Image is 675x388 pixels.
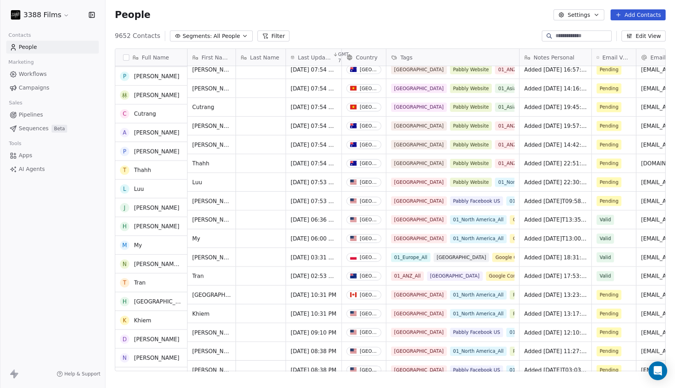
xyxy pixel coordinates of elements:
span: H [120,222,129,231]
span: [DATE] 07:53 AM [291,197,337,205]
span: AI Agents [19,165,45,173]
span: Added [DATE]T13:35:51+0000 via Pabbly Connect, Location Country: [GEOGRAPHIC_DATA], Facebook Lead... [524,216,587,224]
span: 9652 Contacts [115,31,160,41]
span: My [134,241,142,249]
div: Last Updated DateGMT-7 [286,49,341,66]
span: [DATE] 06:36 AM [291,216,337,224]
div: Country [342,49,386,66]
span: Full Name [142,54,169,61]
span: Workflows [19,70,47,78]
span: Beta [52,125,67,133]
span: 林 [120,90,129,100]
span: Added [DATE]T13:00:28+0000 via Pabbly Connect, Location Country: [GEOGRAPHIC_DATA], Facebook Lead... [524,235,587,242]
span: Khiem [192,310,209,318]
span: [PERSON_NAME] [PERSON_NAME] [192,253,231,261]
span: [DATE] 08:38 PM [291,366,336,374]
span: Added [DATE]T09:58:29+0000 via Pabbly Connect, Location Country: [GEOGRAPHIC_DATA], Facebook Lead... [524,197,587,205]
span: [PERSON_NAME] [192,347,231,355]
a: Apps [6,149,99,162]
span: [DATE] 07:54 AM [291,122,337,130]
span: [PERSON_NAME] [192,216,231,224]
div: Notes Personal [520,49,591,66]
button: Settings [554,9,604,20]
span: Added [DATE] 12:10:03 via Pabbly Connect, Location Country: [GEOGRAPHIC_DATA], 3388 Films Subscri... [524,329,587,336]
span: [PERSON_NAME] [134,72,179,80]
span: T [120,278,129,287]
span: Added [DATE] 13:17:58 via Pabbly Connect, Location Country: [GEOGRAPHIC_DATA], 3388 Films Subscri... [524,310,587,318]
button: Edit View [621,31,666,41]
span: First Name [202,54,231,61]
span: Help & Support [64,371,100,377]
button: 3388 Films [9,8,71,22]
span: [PERSON_NAME] [192,141,231,149]
span: Added [DATE] 13:23:59 via Pabbly Connect, Location Country: [GEOGRAPHIC_DATA], 3388 Films Subscri... [524,291,587,299]
span: P [120,72,129,81]
span: [DATE] 07:54 AM [291,141,337,149]
span: T [120,165,129,175]
span: Khiem [134,316,151,324]
span: N [120,353,129,363]
span: [PERSON_NAME] [192,329,231,336]
div: grid [115,66,187,372]
span: [PERSON_NAME] [134,335,179,343]
a: Pipelines [6,108,99,121]
span: Campaigns [19,84,49,92]
a: SequencesBeta [6,122,99,135]
span: [DATE] 07:54 AM [291,160,337,167]
span: [PERSON_NAME] [134,223,179,230]
a: AI Agents [6,163,99,176]
span: Last Updated Date [298,54,331,61]
span: People [19,43,37,51]
span: [DATE] 07:54 AM [291,66,337,74]
span: A [120,128,129,137]
span: Tran [134,279,146,287]
a: Workflows [6,68,99,81]
span: Luu [134,185,144,193]
span: 3388 Films [23,10,61,20]
span: Added [DATE]T03:03:00+0000 via Pabbly Connect, Location Country: [GEOGRAPHIC_DATA], Facebook Lead... [524,366,587,374]
span: GMT-7 [338,51,351,64]
span: C [120,109,129,119]
img: 3388Films_Logo_White.jpg [11,10,20,20]
span: Thahh [192,160,209,167]
span: People [115,9,150,21]
span: [DATE] 07:53 AM [291,178,337,186]
span: [PERSON_NAME] [192,366,231,374]
a: People [6,41,99,54]
button: Add Contacts [611,9,666,20]
span: P [120,147,129,156]
span: Luu [192,178,202,186]
span: [PERSON_NAME] [134,354,179,362]
span: Added [DATE] 17:53:05 via Pabbly Connect, Location Country: [GEOGRAPHIC_DATA], 3388 Films Subscri... [524,272,587,280]
span: All People [213,32,240,40]
span: J [120,203,129,212]
span: [GEOGRAPHIC_DATA][PERSON_NAME] [192,291,231,299]
span: [PERSON_NAME] [134,147,179,155]
span: Marketing [5,56,37,68]
span: Last Name [250,54,279,61]
a: Campaigns [6,81,99,94]
span: Email Verification Status [602,54,631,61]
span: Added [DATE] 22:51:28 via Pabbly Connect, Location Country: [GEOGRAPHIC_DATA], 3388 Films Subscri... [524,160,587,167]
span: Notes Personal [534,54,574,61]
div: First Name [187,49,236,66]
div: Last Name [236,49,286,66]
span: [DATE] 10:31 PM [291,310,336,318]
span: [DATE] 07:54 AM [291,84,337,92]
span: [PERSON_NAME] [192,84,231,92]
span: Sales [5,97,26,109]
span: Added [DATE] 22:30:32 via Pabbly Connect, Location Country: [GEOGRAPHIC_DATA], 3388 Films Subscri... [524,178,587,186]
a: Help & Support [57,371,100,377]
span: Added [DATE] 16:57:33 via Pabbly Connect, Location Country: [GEOGRAPHIC_DATA], 3388 Films Subscri... [524,66,587,74]
span: [PERSON_NAME] [192,66,231,74]
span: Segments: [182,32,212,40]
span: [DATE] 08:38 PM [291,347,336,355]
span: [DATE] 02:53 AM [291,272,337,280]
span: Apps [19,151,32,160]
span: [PERSON_NAME] [134,91,179,99]
span: [DATE] 03:31 AM [291,253,337,261]
span: Added [DATE] 18:31:29 via Pabbly Connect, Location Country: [GEOGRAPHIC_DATA], 3388 Films Subscri... [524,253,587,261]
span: Sequences [19,124,48,133]
span: Tools [5,138,25,149]
span: Thahh [134,166,151,174]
